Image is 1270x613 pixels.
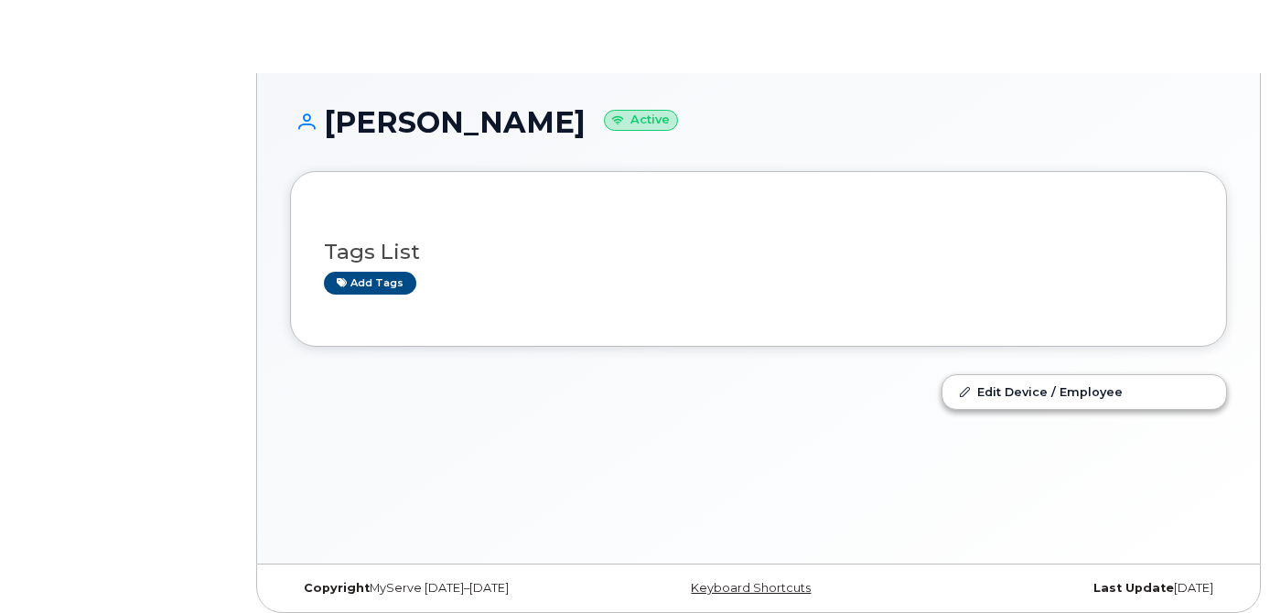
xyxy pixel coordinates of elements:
strong: Copyright [304,581,370,595]
a: Edit Device / Employee [942,375,1226,408]
a: Add tags [324,272,416,295]
div: [DATE] [915,581,1227,596]
a: Keyboard Shortcuts [691,581,811,595]
strong: Last Update [1093,581,1174,595]
div: MyServe [DATE]–[DATE] [290,581,602,596]
small: Active [604,110,678,131]
h3: Tags List [324,241,1193,263]
h1: [PERSON_NAME] [290,106,1227,138]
